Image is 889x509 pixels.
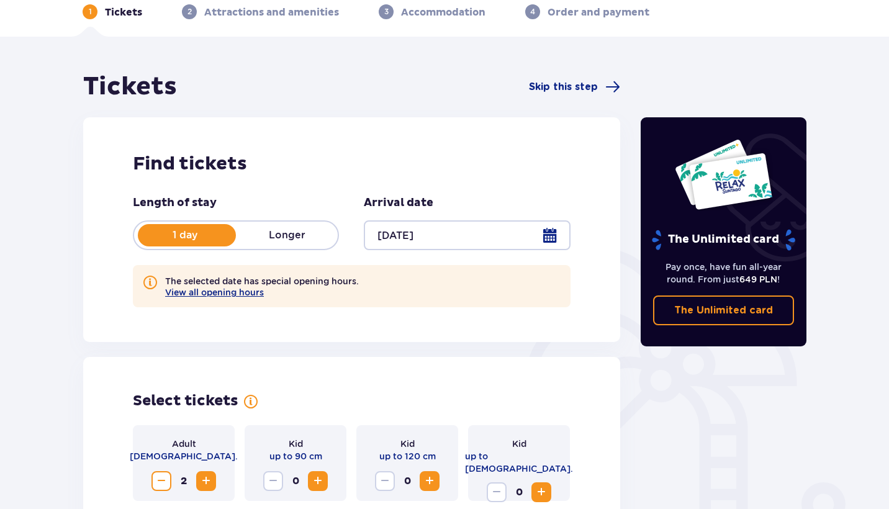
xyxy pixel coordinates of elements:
[487,482,507,502] button: Decrease
[384,6,389,17] p: 3
[364,196,433,210] p: Arrival date
[133,392,238,410] p: Select tickets
[134,228,236,242] p: 1 day
[204,6,339,19] p: Attractions and amenities
[653,295,795,325] a: The Unlimited card
[151,471,171,491] button: Decrease
[165,287,264,297] button: View all opening hours
[133,152,571,176] h2: Find tickets
[531,482,551,502] button: Increase
[739,274,777,284] span: 649 PLN
[529,79,620,94] a: Skip this step
[530,6,535,17] p: 4
[187,6,192,17] p: 2
[401,6,485,19] p: Accommodation
[548,6,649,19] p: Order and payment
[174,471,194,491] span: 2
[83,71,177,102] h1: Tickets
[105,6,142,19] p: Tickets
[674,304,773,317] p: The Unlimited card
[130,450,238,462] p: [DEMOGRAPHIC_DATA].
[286,471,305,491] span: 0
[172,438,196,450] p: Adult
[165,275,359,297] p: The selected date has special opening hours.
[308,471,328,491] button: Increase
[375,471,395,491] button: Decrease
[196,471,216,491] button: Increase
[465,450,573,475] p: up to [DEMOGRAPHIC_DATA].
[651,229,796,251] p: The Unlimited card
[397,471,417,491] span: 0
[529,80,598,94] span: Skip this step
[263,471,283,491] button: Decrease
[133,196,217,210] p: Length of stay
[400,438,415,450] p: Kid
[289,438,303,450] p: Kid
[512,438,526,450] p: Kid
[653,261,795,286] p: Pay once, have fun all-year round. From just !
[509,482,529,502] span: 0
[379,450,436,462] p: up to 120 cm
[420,471,440,491] button: Increase
[236,228,338,242] p: Longer
[89,6,92,17] p: 1
[269,450,322,462] p: up to 90 cm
